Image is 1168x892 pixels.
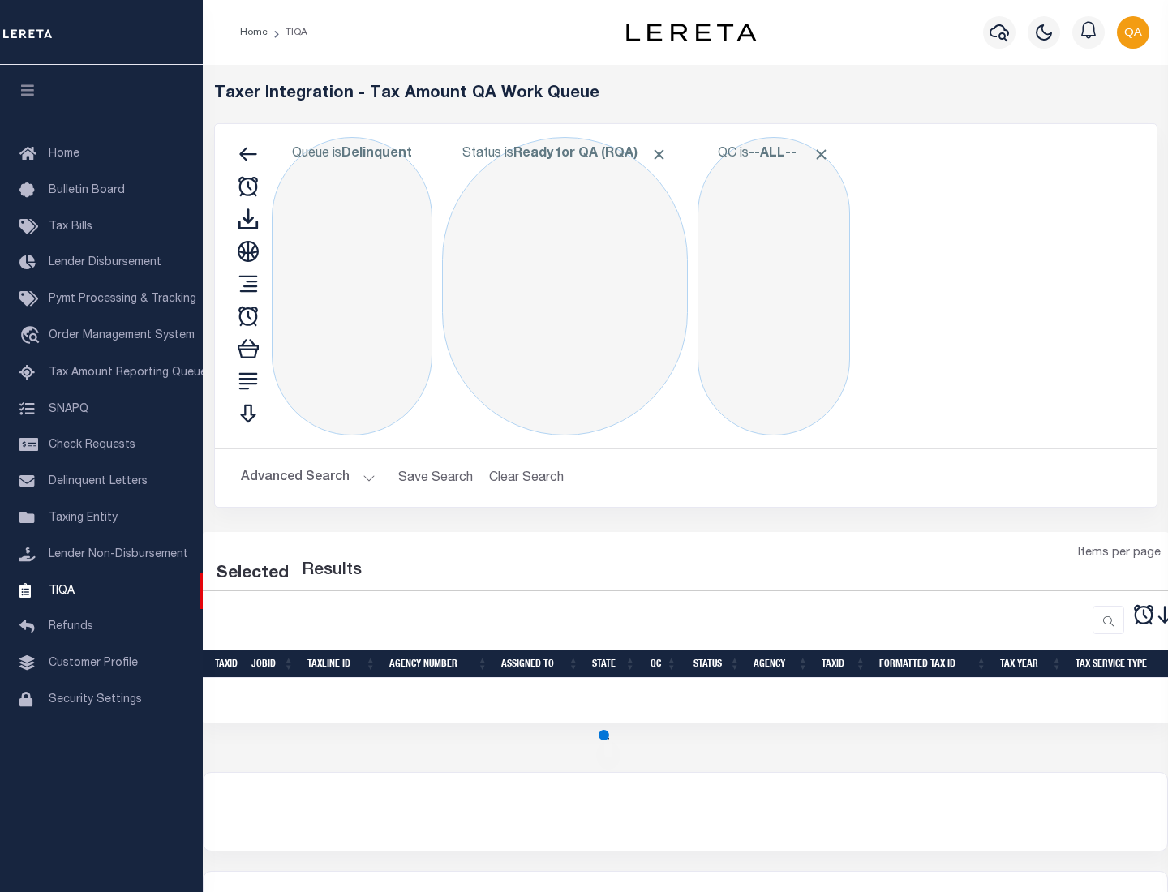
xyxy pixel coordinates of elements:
span: Home [49,148,79,160]
span: Taxing Entity [49,512,118,524]
h5: Taxer Integration - Tax Amount QA Work Queue [214,84,1157,104]
b: Ready for QA (RQA) [513,148,668,161]
button: Save Search [389,462,483,494]
th: QC [642,650,684,678]
button: Clear Search [483,462,571,494]
li: TIQA [268,25,307,40]
div: Click to Edit [442,137,688,435]
span: SNAPQ [49,403,88,414]
th: Agency Number [383,650,495,678]
th: Tax Year [994,650,1069,678]
div: Selected [216,561,289,587]
i: travel_explore [19,326,45,347]
th: Assigned To [495,650,586,678]
th: Agency [747,650,815,678]
span: Refunds [49,621,93,633]
span: Customer Profile [49,658,138,669]
span: Click to Remove [813,146,830,163]
span: Items per page [1078,545,1161,563]
th: Formatted Tax ID [873,650,994,678]
span: Check Requests [49,440,135,451]
b: --ALL-- [749,148,797,161]
a: Home [240,28,268,37]
span: TIQA [49,585,75,596]
button: Advanced Search [241,462,376,494]
span: Security Settings [49,694,142,705]
div: Click to Edit [272,137,432,435]
th: JobID [245,650,301,678]
th: TaxID [208,650,245,678]
span: Lender Non-Disbursement [49,549,188,560]
span: Lender Disbursement [49,257,161,268]
img: svg+xml;base64,PHN2ZyB4bWxucz0iaHR0cDovL3d3dy53My5vcmcvMjAwMC9zdmciIHBvaW50ZXItZXZlbnRzPSJub25lIi... [1117,16,1149,49]
label: Results [302,558,362,584]
img: logo-dark.svg [626,24,756,41]
span: Delinquent Letters [49,476,148,487]
th: Status [684,650,747,678]
span: Pymt Processing & Tracking [49,294,196,305]
th: TaxLine ID [301,650,383,678]
span: Tax Amount Reporting Queue [49,367,207,379]
span: Order Management System [49,330,195,341]
span: Tax Bills [49,221,92,233]
span: Bulletin Board [49,185,125,196]
div: Click to Edit [698,137,850,435]
th: State [586,650,642,678]
b: Delinquent [341,148,412,161]
th: TaxID [815,650,873,678]
span: Click to Remove [651,146,668,163]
